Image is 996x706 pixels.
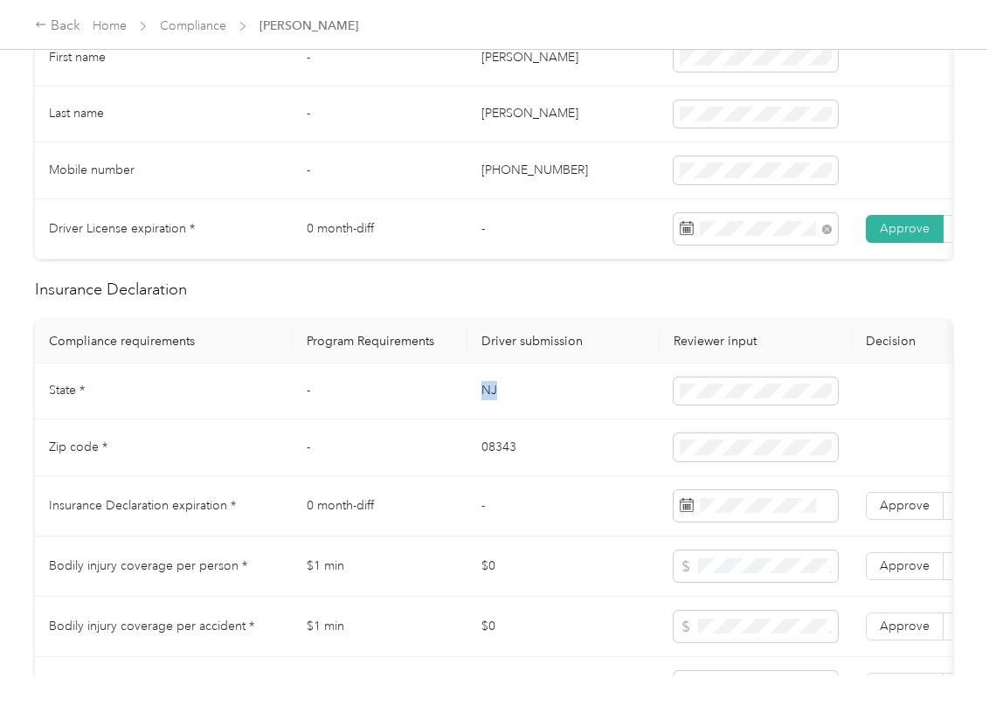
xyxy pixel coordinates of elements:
td: Bodily injury coverage per accident * [35,597,293,657]
span: Approve [880,221,930,236]
td: Mobile number [35,142,293,199]
th: Driver submission [467,320,660,363]
td: - [467,476,660,536]
td: Zip code * [35,419,293,476]
td: 0 month-diff [293,476,467,536]
span: Zip code * [49,440,107,454]
td: 0 month-diff [293,199,467,260]
td: $1 min [293,536,467,597]
span: Approve [880,498,930,513]
div: Back [35,16,80,37]
span: Bodily injury coverage per person * [49,558,247,573]
h2: Insurance Declaration [35,278,952,301]
th: Program Requirements [293,320,467,363]
span: Last name [49,106,104,121]
td: - [293,142,467,199]
span: Approve [880,558,930,573]
a: Home [93,18,127,33]
span: Mobile number [49,163,135,177]
span: Insurance Declaration expiration * [49,498,236,513]
td: Driver License expiration * [35,199,293,260]
td: [PERSON_NAME] [467,87,660,143]
td: Bodily injury coverage per person * [35,536,293,597]
td: [PHONE_NUMBER] [467,142,660,199]
td: - [293,363,467,420]
th: Reviewer input [660,320,852,363]
td: NJ [467,363,660,420]
td: [PERSON_NAME] [467,30,660,87]
span: Approve [880,619,930,633]
td: - [293,30,467,87]
td: - [293,87,467,143]
td: First name [35,30,293,87]
td: - [467,199,660,260]
td: Last name [35,87,293,143]
td: - [293,419,467,476]
span: First name [49,50,106,65]
iframe: Everlance-gr Chat Button Frame [898,608,996,706]
span: [PERSON_NAME] [259,17,358,35]
td: State * [35,363,293,420]
span: Driver License expiration * [49,221,195,236]
a: Compliance [160,18,226,33]
span: State * [49,383,85,398]
td: $1 min [293,597,467,657]
span: Bodily injury coverage per accident * [49,619,254,633]
th: Compliance requirements [35,320,293,363]
td: $0 [467,597,660,657]
td: Insurance Declaration expiration * [35,476,293,536]
td: $0 [467,536,660,597]
td: 08343 [467,419,660,476]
